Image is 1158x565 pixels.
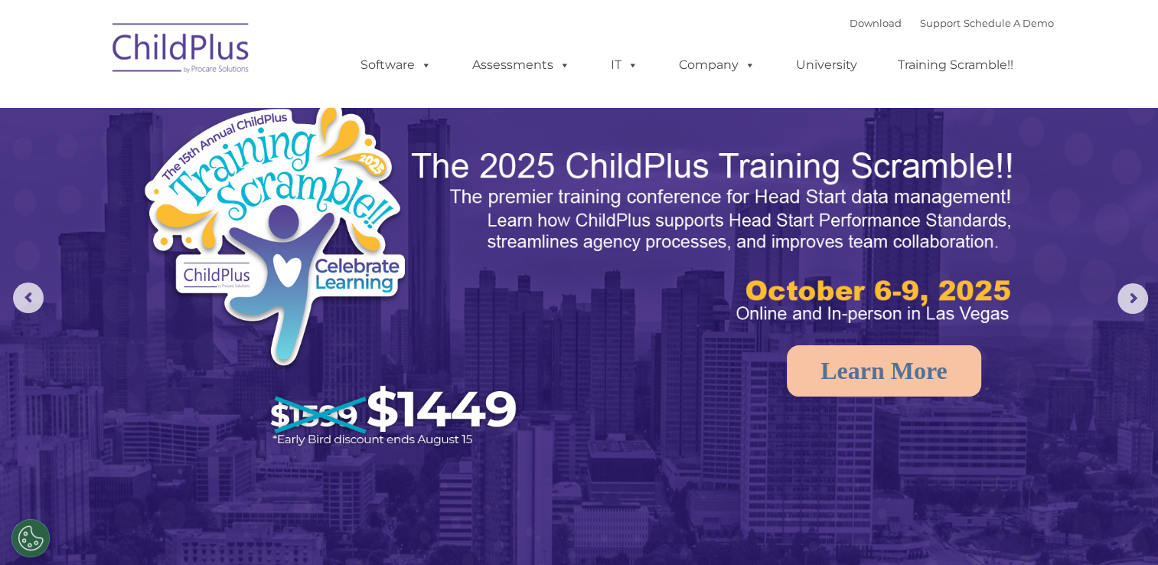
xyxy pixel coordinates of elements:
[664,50,771,80] a: Company
[595,50,654,80] a: IT
[787,345,981,397] a: Learn More
[781,50,873,80] a: University
[345,50,447,80] a: Software
[920,17,961,29] a: Support
[105,12,258,89] img: ChildPlus by Procare Solutions
[213,164,278,175] span: Phone number
[850,17,902,29] a: Download
[964,17,1054,29] a: Schedule A Demo
[850,17,1054,29] font: |
[11,519,50,557] button: Cookies Settings
[882,50,1029,80] a: Training Scramble!!
[457,50,586,80] a: Assessments
[213,101,259,113] span: Last name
